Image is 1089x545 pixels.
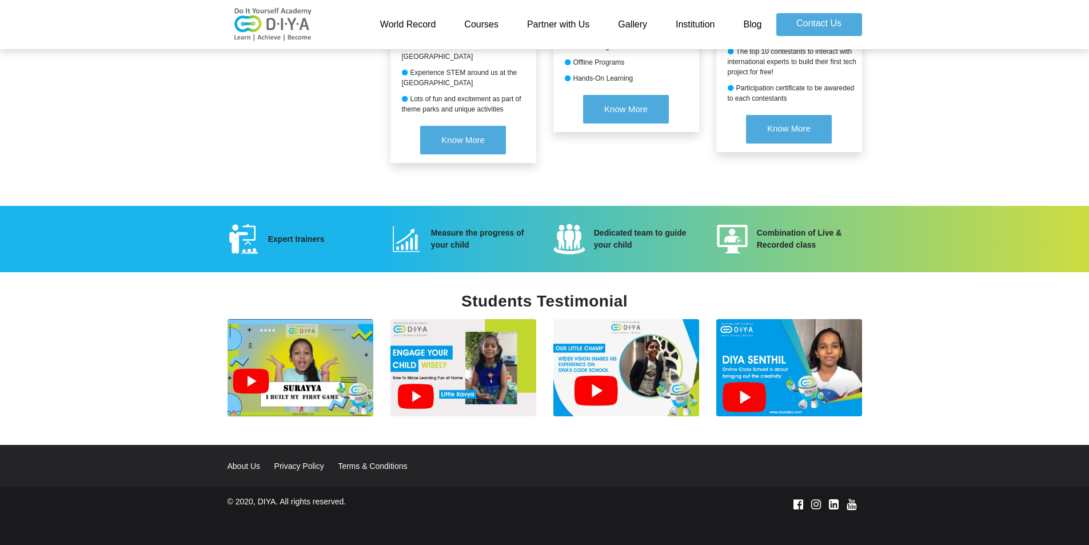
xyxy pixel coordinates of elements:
[583,95,669,124] button: Know More
[420,120,506,163] a: Know More
[553,57,699,67] div: Offline Programs
[219,496,653,513] div: © 2020, DIYA. All rights reserved.
[553,319,699,416] img: ishan.jpg
[767,124,811,133] span: Know More
[604,13,661,36] a: Gallery
[716,223,748,255] img: 4.svg
[420,126,506,154] button: Know More
[228,7,319,42] img: logo-v2.png
[219,289,871,313] div: Students Testimonial
[661,13,729,36] a: Institution
[450,13,513,36] a: Courses
[746,109,832,152] a: Know More
[390,41,536,62] div: International Certification from [GEOGRAPHIC_DATA]
[228,319,373,416] img: surya.jpg
[338,462,418,471] a: Terms & Conditions
[390,94,536,114] div: Lots of fun and excitement as part of theme parks and unique activities
[729,13,776,36] a: Blog
[776,13,862,36] a: Contact Us
[748,227,871,251] div: Combination of Live & Recorded class
[553,73,699,83] div: Hands-On Learning
[390,223,422,255] img: 2.svg
[390,319,536,416] img: kavya.jpg
[585,227,708,251] div: Dedicated team to guide your child
[441,135,485,145] span: Know More
[716,83,862,104] div: Participation certificate to be awareded to each contestants
[553,223,585,255] img: 3.svg
[228,223,260,255] img: 1.svg
[366,13,450,36] a: World Record
[513,13,604,36] a: Partner with Us
[716,319,862,416] img: senthil.jpg
[746,115,832,144] button: Know More
[583,89,669,132] a: Know More
[390,67,536,88] div: Experience STEM around us at the [GEOGRAPHIC_DATA]
[228,462,272,471] a: About Us
[604,104,648,114] span: Know More
[422,227,545,251] div: Measure the progress of your child
[274,462,336,471] a: Privacy Policy
[716,46,862,77] div: The top 10 contestants to interact with international experts to build their first tech project f...
[260,233,382,245] div: Expert trainers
